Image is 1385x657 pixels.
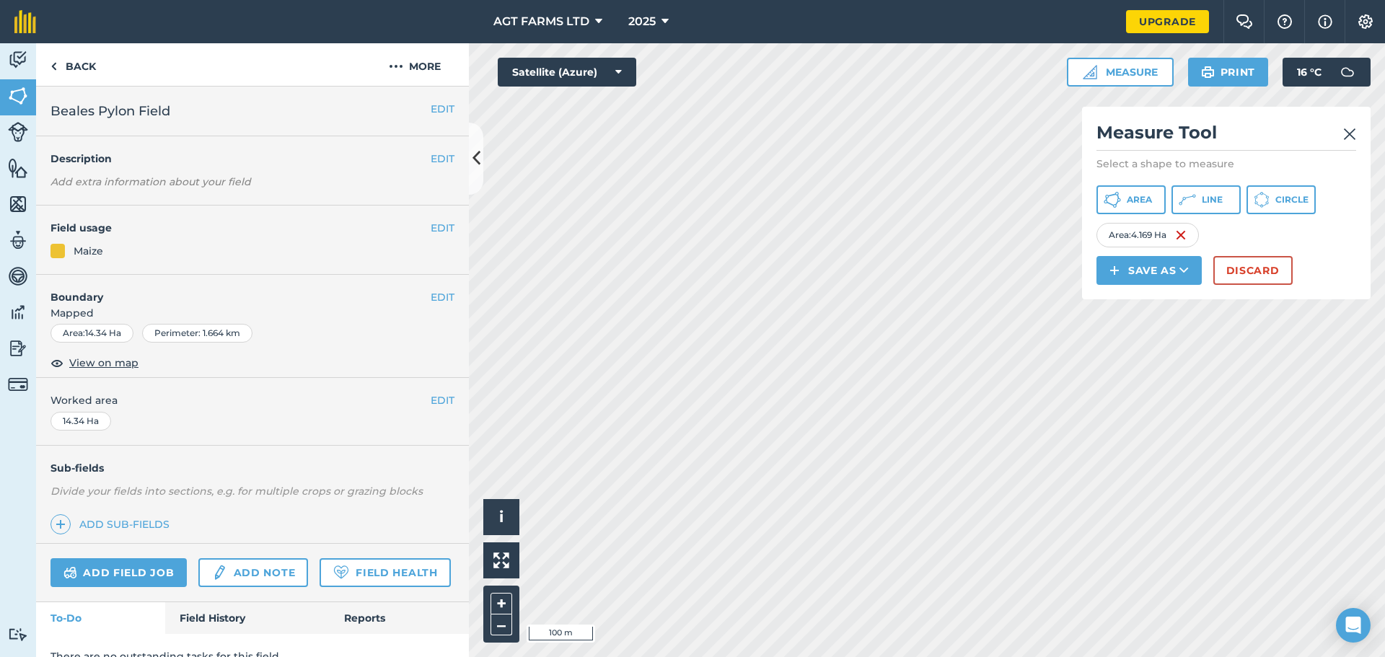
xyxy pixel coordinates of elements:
img: svg+xml;base64,PHN2ZyB4bWxucz0iaHR0cDovL3d3dy53My5vcmcvMjAwMC9zdmciIHdpZHRoPSIxNCIgaGVpZ2h0PSIyNC... [56,516,66,533]
span: i [499,508,504,526]
h4: Field usage [50,220,431,236]
img: svg+xml;base64,PHN2ZyB4bWxucz0iaHR0cDovL3d3dy53My5vcmcvMjAwMC9zdmciIHdpZHRoPSIxOSIgaGVpZ2h0PSIyNC... [1201,63,1215,81]
img: Two speech bubbles overlapping with the left bubble in the forefront [1236,14,1253,29]
img: svg+xml;base64,PD94bWwgdmVyc2lvbj0iMS4wIiBlbmNvZGluZz0idXRmLTgiPz4KPCEtLSBHZW5lcmF0b3I6IEFkb2JlIE... [8,122,28,142]
button: Save as [1096,256,1202,285]
button: EDIT [431,289,454,305]
button: 16 °C [1283,58,1371,87]
img: svg+xml;base64,PD94bWwgdmVyc2lvbj0iMS4wIiBlbmNvZGluZz0idXRmLTgiPz4KPCEtLSBHZW5lcmF0b3I6IEFkb2JlIE... [8,338,28,359]
img: fieldmargin Logo [14,10,36,33]
button: Circle [1246,185,1316,214]
img: A question mark icon [1276,14,1293,29]
a: To-Do [36,602,165,634]
span: Worked area [50,392,454,408]
a: Reports [330,602,469,634]
span: Circle [1275,194,1309,206]
img: svg+xml;base64,PHN2ZyB4bWxucz0iaHR0cDovL3d3dy53My5vcmcvMjAwMC9zdmciIHdpZHRoPSIxNiIgaGVpZ2h0PSIyNC... [1175,226,1187,244]
span: AGT FARMS LTD [493,13,589,30]
img: svg+xml;base64,PHN2ZyB4bWxucz0iaHR0cDovL3d3dy53My5vcmcvMjAwMC9zdmciIHdpZHRoPSI5IiBoZWlnaHQ9IjI0Ii... [50,58,57,75]
button: – [491,614,512,635]
a: Add field job [50,558,187,587]
span: Line [1202,194,1223,206]
img: svg+xml;base64,PHN2ZyB4bWxucz0iaHR0cDovL3d3dy53My5vcmcvMjAwMC9zdmciIHdpZHRoPSIxNCIgaGVpZ2h0PSIyNC... [1109,262,1120,279]
span: View on map [69,355,138,371]
img: svg+xml;base64,PD94bWwgdmVyc2lvbj0iMS4wIiBlbmNvZGluZz0idXRmLTgiPz4KPCEtLSBHZW5lcmF0b3I6IEFkb2JlIE... [1333,58,1362,87]
img: Ruler icon [1083,65,1097,79]
button: i [483,499,519,535]
button: Area [1096,185,1166,214]
a: Add note [198,558,308,587]
img: svg+xml;base64,PHN2ZyB4bWxucz0iaHR0cDovL3d3dy53My5vcmcvMjAwMC9zdmciIHdpZHRoPSI1NiIgaGVpZ2h0PSI2MC... [8,85,28,107]
em: Divide your fields into sections, e.g. for multiple crops or grazing blocks [50,485,423,498]
span: 16 ° C [1297,58,1322,87]
button: + [491,593,512,614]
button: EDIT [431,101,454,117]
img: svg+xml;base64,PHN2ZyB4bWxucz0iaHR0cDovL3d3dy53My5vcmcvMjAwMC9zdmciIHdpZHRoPSIxOCIgaGVpZ2h0PSIyNC... [50,354,63,371]
img: A cog icon [1357,14,1374,29]
a: Upgrade [1126,10,1209,33]
img: svg+xml;base64,PHN2ZyB4bWxucz0iaHR0cDovL3d3dy53My5vcmcvMjAwMC9zdmciIHdpZHRoPSIxNyIgaGVpZ2h0PSIxNy... [1318,13,1332,30]
button: View on map [50,354,138,371]
img: svg+xml;base64,PHN2ZyB4bWxucz0iaHR0cDovL3d3dy53My5vcmcvMjAwMC9zdmciIHdpZHRoPSI1NiIgaGVpZ2h0PSI2MC... [8,157,28,179]
button: Measure [1067,58,1174,87]
img: svg+xml;base64,PHN2ZyB4bWxucz0iaHR0cDovL3d3dy53My5vcmcvMjAwMC9zdmciIHdpZHRoPSIyMCIgaGVpZ2h0PSIyNC... [389,58,403,75]
p: Select a shape to measure [1096,156,1356,171]
img: svg+xml;base64,PD94bWwgdmVyc2lvbj0iMS4wIiBlbmNvZGluZz0idXRmLTgiPz4KPCEtLSBHZW5lcmF0b3I6IEFkb2JlIE... [8,374,28,394]
img: svg+xml;base64,PD94bWwgdmVyc2lvbj0iMS4wIiBlbmNvZGluZz0idXRmLTgiPz4KPCEtLSBHZW5lcmF0b3I6IEFkb2JlIE... [8,627,28,641]
img: svg+xml;base64,PD94bWwgdmVyc2lvbj0iMS4wIiBlbmNvZGluZz0idXRmLTgiPz4KPCEtLSBHZW5lcmF0b3I6IEFkb2JlIE... [8,229,28,251]
button: Line [1171,185,1241,214]
button: More [361,43,469,86]
button: EDIT [431,392,454,408]
h2: Measure Tool [1096,121,1356,151]
a: Field History [165,602,329,634]
div: Area : 14.34 Ha [50,324,133,343]
img: svg+xml;base64,PD94bWwgdmVyc2lvbj0iMS4wIiBlbmNvZGluZz0idXRmLTgiPz4KPCEtLSBHZW5lcmF0b3I6IEFkb2JlIE... [8,301,28,323]
div: Area : 4.169 Ha [1096,223,1199,247]
button: EDIT [431,151,454,167]
button: Print [1188,58,1269,87]
div: Perimeter : 1.664 km [142,324,252,343]
h4: Sub-fields [36,460,469,476]
button: Discard [1213,256,1293,285]
img: svg+xml;base64,PHN2ZyB4bWxucz0iaHR0cDovL3d3dy53My5vcmcvMjAwMC9zdmciIHdpZHRoPSI1NiIgaGVpZ2h0PSI2MC... [8,193,28,215]
img: svg+xml;base64,PD94bWwgdmVyc2lvbj0iMS4wIiBlbmNvZGluZz0idXRmLTgiPz4KPCEtLSBHZW5lcmF0b3I6IEFkb2JlIE... [8,49,28,71]
h4: Description [50,151,454,167]
img: svg+xml;base64,PD94bWwgdmVyc2lvbj0iMS4wIiBlbmNvZGluZz0idXRmLTgiPz4KPCEtLSBHZW5lcmF0b3I6IEFkb2JlIE... [63,564,77,581]
div: Open Intercom Messenger [1336,608,1371,643]
a: Field Health [320,558,450,587]
img: svg+xml;base64,PHN2ZyB4bWxucz0iaHR0cDovL3d3dy53My5vcmcvMjAwMC9zdmciIHdpZHRoPSIyMiIgaGVpZ2h0PSIzMC... [1343,125,1356,143]
h4: Boundary [36,275,431,305]
em: Add extra information about your field [50,175,251,188]
a: Add sub-fields [50,514,175,534]
span: Beales Pylon Field [50,101,170,121]
span: Area [1127,194,1152,206]
span: Mapped [36,305,469,321]
img: Four arrows, one pointing top left, one top right, one bottom right and the last bottom left [493,552,509,568]
span: 2025 [628,13,656,30]
a: Back [36,43,110,86]
button: Satellite (Azure) [498,58,636,87]
div: 14.34 Ha [50,412,111,431]
img: svg+xml;base64,PD94bWwgdmVyc2lvbj0iMS4wIiBlbmNvZGluZz0idXRmLTgiPz4KPCEtLSBHZW5lcmF0b3I6IEFkb2JlIE... [8,265,28,287]
button: EDIT [431,220,454,236]
div: Maize [74,243,103,259]
img: svg+xml;base64,PD94bWwgdmVyc2lvbj0iMS4wIiBlbmNvZGluZz0idXRmLTgiPz4KPCEtLSBHZW5lcmF0b3I6IEFkb2JlIE... [211,564,227,581]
